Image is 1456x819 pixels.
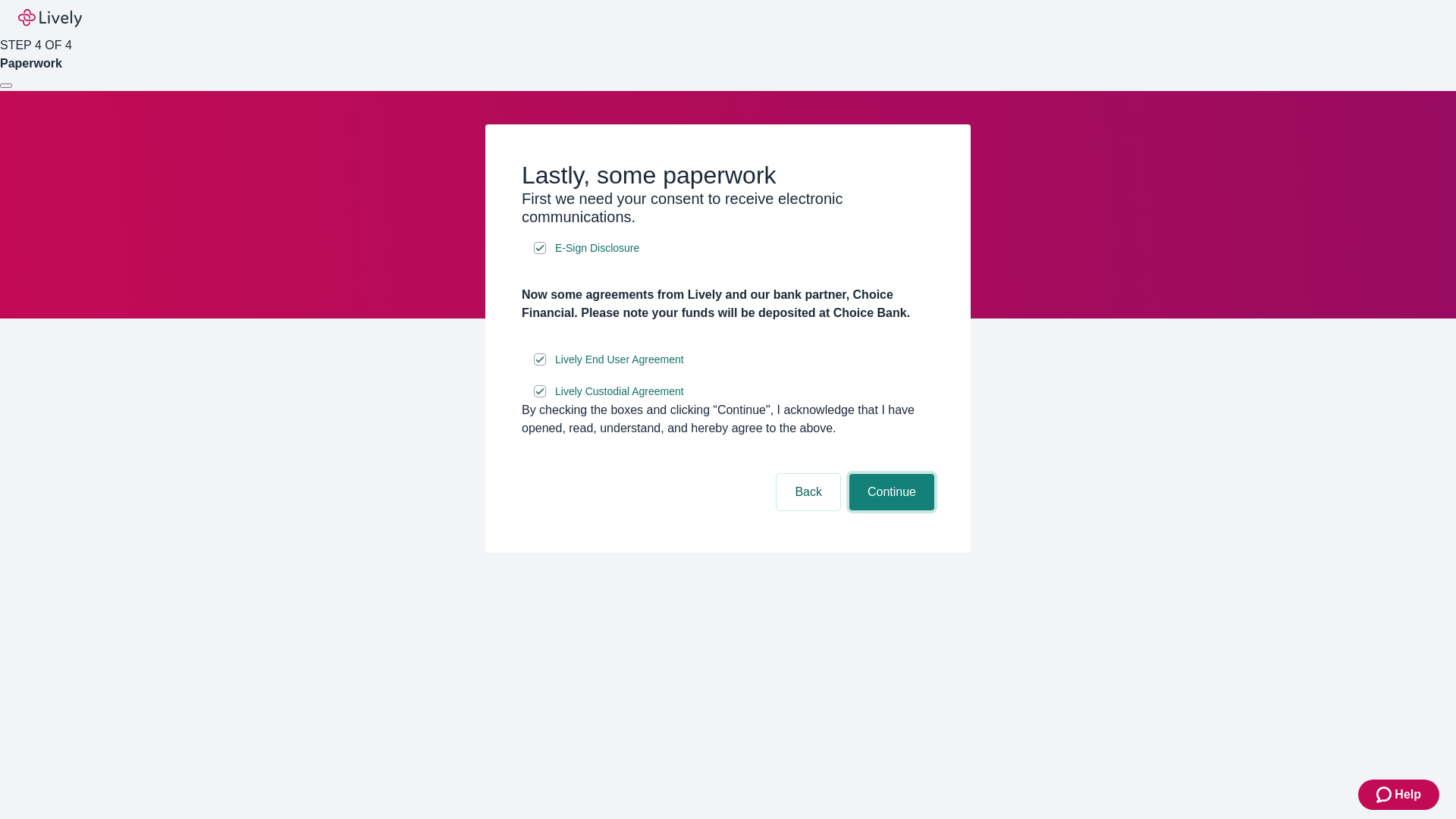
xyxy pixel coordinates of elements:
svg: Zendesk support icon [1376,786,1395,804]
img: Lively [18,9,82,27]
span: Lively End User Agreement [555,352,684,368]
h3: First we need your consent to receive electronic communications. [522,190,934,226]
a: e-sign disclosure document [552,382,687,401]
span: Help [1395,786,1421,804]
h4: Now some agreements from Lively and our bank partner, Choice Financial. Please note your funds wi... [522,286,934,322]
span: Lively Custodial Agreement [555,384,684,400]
button: Back [777,474,840,510]
h2: Lastly, some paperwork [522,161,934,190]
a: e-sign disclosure document [552,239,642,258]
a: e-sign disclosure document [552,350,687,369]
button: Continue [849,474,934,510]
div: By checking the boxes and clicking “Continue", I acknowledge that I have opened, read, understand... [522,401,934,438]
button: Zendesk support iconHelp [1358,780,1439,810]
span: E-Sign Disclosure [555,240,639,256]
